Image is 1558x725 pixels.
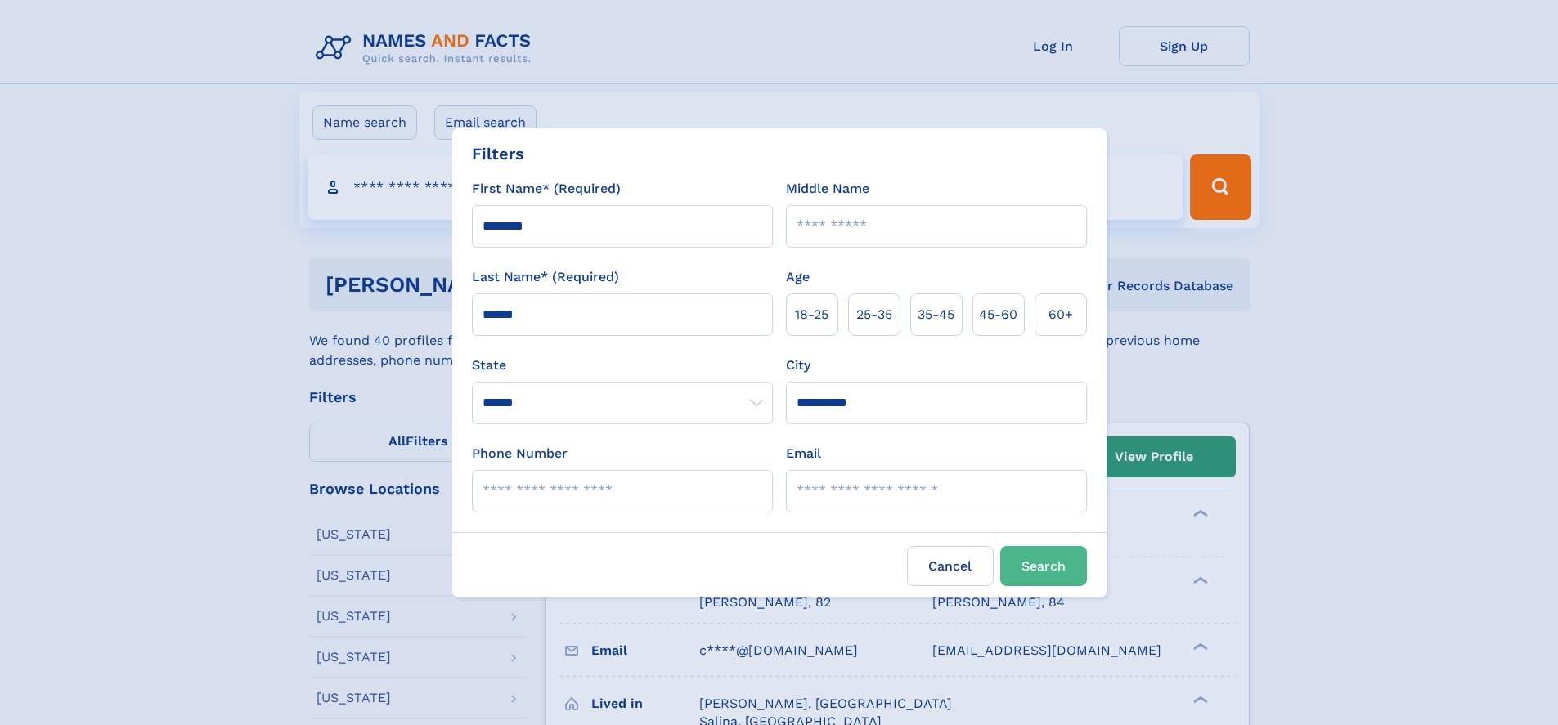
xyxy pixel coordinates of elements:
span: 25‑35 [856,305,892,324]
label: First Name* (Required) [472,179,621,199]
button: Search [1000,546,1087,586]
label: State [472,356,773,375]
label: Last Name* (Required) [472,267,619,287]
span: 35‑45 [918,305,954,324]
label: Cancel [907,546,994,586]
label: Age [786,267,810,287]
span: 60+ [1048,305,1073,324]
span: 45‑60 [979,305,1017,324]
label: Email [786,444,821,463]
span: 18‑25 [795,305,828,324]
label: City [786,356,810,375]
label: Middle Name [786,179,869,199]
label: Phone Number [472,444,568,463]
div: Filters [472,141,524,166]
